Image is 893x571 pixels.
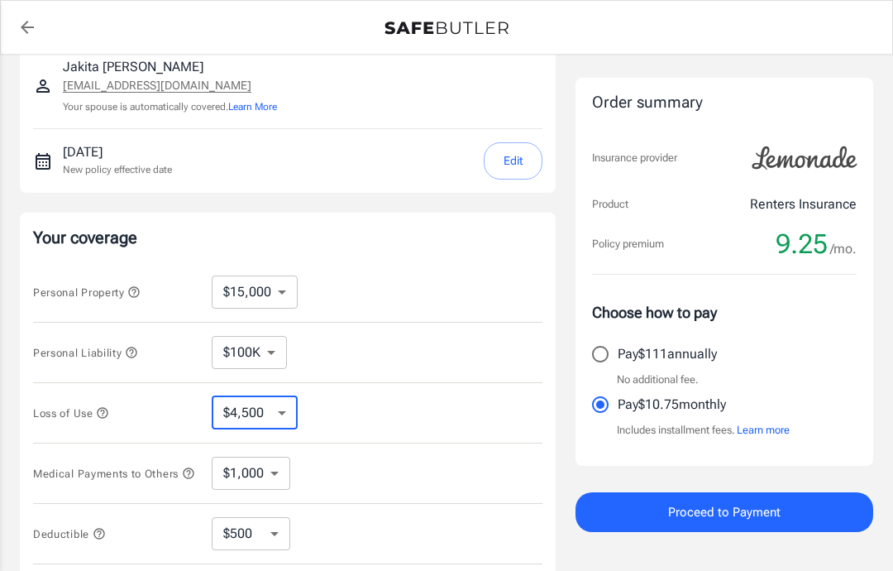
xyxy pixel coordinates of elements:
p: Your spouse is automatically covered. [63,99,277,115]
p: Choose how to pay [592,301,857,324]
p: Policy premium [592,236,664,252]
span: Loss of Use [33,407,109,420]
button: Loss of Use [33,403,109,423]
p: Product [592,196,628,213]
p: Renters Insurance [750,194,857,214]
button: Deductible [33,524,106,544]
a: back to quotes [11,11,44,44]
button: Medical Payments to Others [33,463,195,483]
p: Pay $111 annually [618,344,717,364]
span: /mo. [830,238,857,261]
button: Edit [484,142,542,180]
button: Proceed to Payment [575,492,873,532]
button: Learn More [228,99,277,114]
svg: Insured person [33,76,53,96]
p: [DATE] [63,142,172,162]
button: Personal Liability [33,343,138,362]
span: Personal Liability [33,347,138,359]
button: Personal Property [33,282,141,302]
p: No additional fee. [617,372,699,388]
svg: New policy start date [33,151,53,171]
span: Medical Payments to Others [33,468,195,480]
p: Insurance provider [592,150,677,166]
span: Deductible [33,528,106,540]
div: Order summary [592,91,857,115]
span: Personal Property [33,286,141,299]
span: Proceed to Payment [668,501,781,523]
p: Your coverage [33,226,542,249]
img: Back to quotes [384,22,509,35]
button: Learn more [737,422,790,439]
p: Pay $10.75 monthly [618,395,726,415]
span: 9.25 [776,228,828,261]
p: Includes installment fees. [617,422,790,439]
p: New policy effective date [63,162,172,177]
p: Jakita [PERSON_NAME] [63,57,277,77]
img: Lemonade [743,135,867,181]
